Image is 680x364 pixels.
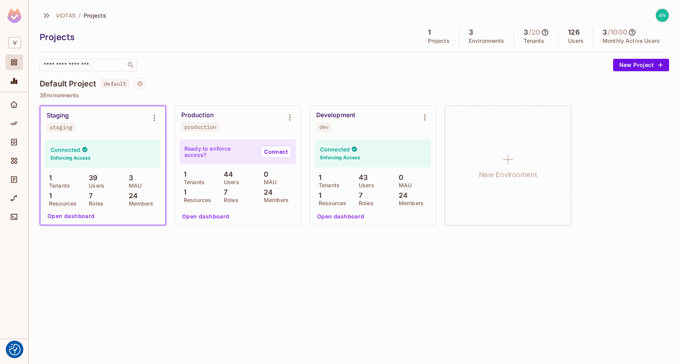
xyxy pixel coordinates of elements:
[179,210,233,223] button: Open dashboard
[603,38,660,44] p: Monthly Active Users
[184,124,216,130] div: production
[79,12,81,19] li: /
[85,183,104,189] p: Users
[469,38,505,44] p: Environments
[5,73,23,89] div: Monitoring
[428,28,431,36] h5: 1
[479,169,537,181] h1: New Environment
[51,146,80,153] h4: Connected
[260,179,277,185] p: MAU
[125,200,154,207] p: Members
[315,200,346,206] p: Resources
[355,182,374,188] p: Users
[180,171,186,178] p: 1
[260,171,268,178] p: 0
[568,28,579,36] h5: 126
[5,209,23,225] div: Connect
[261,146,291,158] a: Connect
[5,190,23,206] div: URL Mapping
[44,210,98,222] button: Open dashboard
[5,97,23,113] div: Home
[320,146,350,153] h4: Connected
[147,110,162,126] button: Environment settings
[85,192,93,200] p: 7
[529,28,540,36] h5: / 20
[50,124,72,130] div: staging
[260,197,289,203] p: Members
[180,197,211,203] p: Resources
[314,210,368,223] button: Open dashboard
[5,172,23,187] div: Audit Log
[125,183,142,189] p: MAU
[395,200,424,206] p: Members
[9,37,21,48] span: V
[315,182,340,188] p: Tenants
[45,192,52,200] p: 1
[220,179,239,185] p: Users
[5,344,23,359] div: Help & Updates
[51,155,91,162] h6: Enforcing Access
[45,200,77,207] p: Resources
[5,134,23,150] div: Directory
[282,110,298,125] button: Environment settings
[7,9,21,23] img: SReyMgAAAABJRU5ErkJggg==
[85,174,97,182] p: 39
[220,171,233,178] p: 44
[220,188,228,196] p: 7
[395,182,412,188] p: MAU
[613,59,669,71] button: New Project
[220,197,238,203] p: Roles
[40,31,415,43] div: Projects
[134,81,146,89] span: Project settings
[85,200,103,207] p: Roles
[181,111,214,119] div: Production
[5,55,23,70] div: Projects
[101,79,129,89] span: default
[180,188,186,196] p: 1
[608,28,627,36] h5: / 1000
[395,174,403,181] p: 0
[9,344,21,355] button: Consent Preferences
[184,146,254,158] p: Ready to enforce access?
[355,200,373,206] p: Roles
[84,12,106,19] span: Projects
[524,28,528,36] h5: 3
[524,38,545,44] p: Tenants
[417,110,433,125] button: Environment settings
[45,183,70,189] p: Tenants
[316,111,355,119] div: Development
[603,28,607,36] h5: 3
[40,92,669,98] p: 3 Environments
[395,192,408,199] p: 24
[319,124,329,130] div: dev
[320,154,360,161] h6: Enforcing Access
[125,174,133,182] p: 3
[428,38,450,44] p: Projects
[5,116,23,131] div: Policy
[45,174,52,182] p: 1
[315,192,321,199] p: 1
[5,34,23,51] div: Workspace: VIOTAS
[315,174,321,181] p: 1
[656,9,669,22] img: andrew.cusack@viotas.com
[40,79,96,88] h4: Default Project
[47,112,69,120] div: Staging
[260,188,273,196] p: 24
[5,153,23,169] div: Elements
[9,344,21,355] img: Revisit consent button
[56,12,75,19] span: VIOTAS
[469,28,473,36] h5: 3
[180,179,205,185] p: Tenants
[355,174,368,181] p: 43
[125,192,138,200] p: 24
[355,192,363,199] p: 7
[568,38,584,44] p: Users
